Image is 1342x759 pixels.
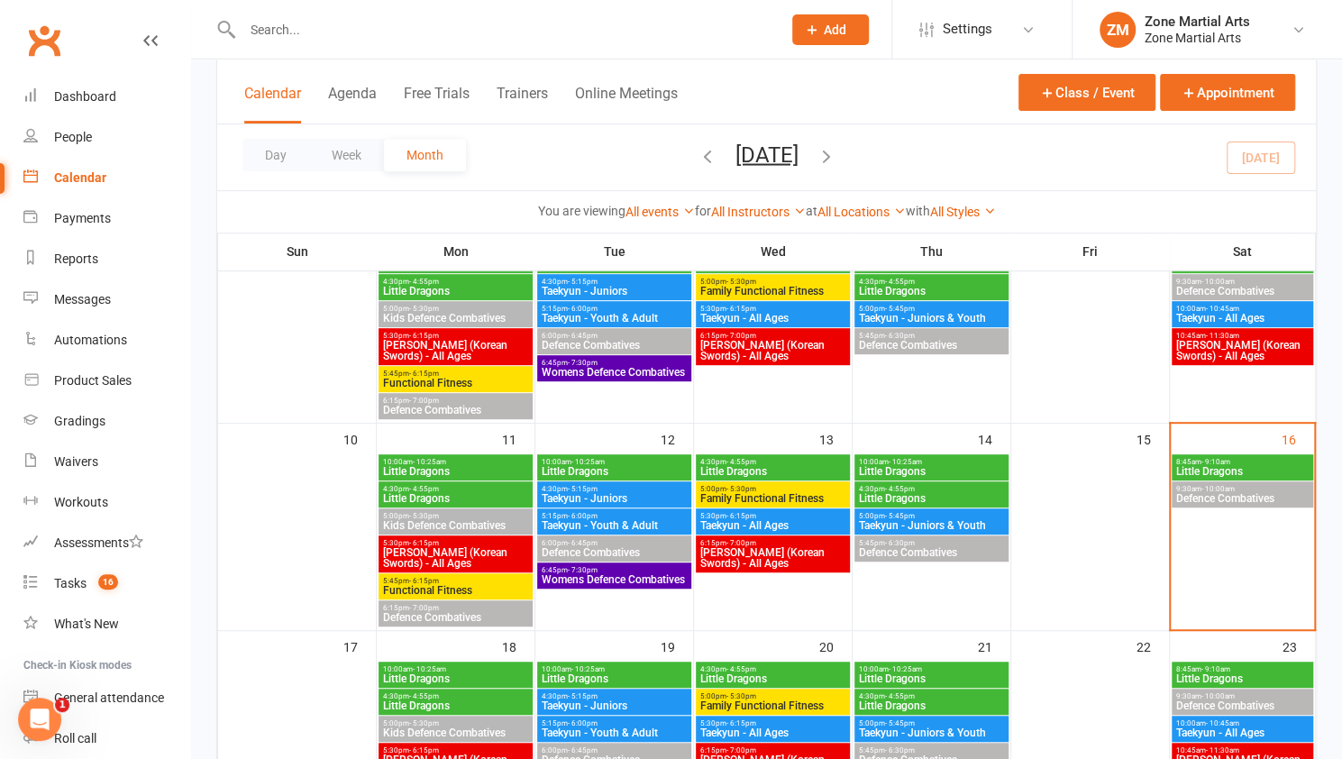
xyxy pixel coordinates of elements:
[98,574,118,590] span: 16
[409,485,439,493] span: - 4:55pm
[382,370,529,378] span: 5:45pm
[54,211,111,225] div: Payments
[885,332,915,340] span: - 6:30pm
[1206,305,1239,313] span: - 10:45am
[409,370,439,378] span: - 6:15pm
[1011,233,1170,270] th: Fri
[541,305,688,313] span: 5:15pm
[858,313,1005,324] span: Taekyun - Juniors & Youth
[858,692,1005,700] span: 4:30pm
[568,539,598,547] span: - 6:45pm
[1206,332,1239,340] span: - 11:30am
[1282,424,1314,453] div: 16
[54,731,96,745] div: Roll call
[1175,278,1310,286] span: 9:30am
[384,139,466,171] button: Month
[218,233,377,270] th: Sun
[54,130,92,144] div: People
[409,397,439,405] span: - 7:00pm
[661,631,693,661] div: 19
[1175,727,1310,738] span: Taekyun - All Ages
[711,205,806,219] a: All Instructors
[382,493,529,504] span: Little Dragons
[237,17,769,42] input: Search...
[575,85,678,123] button: Online Meetings
[726,512,756,520] span: - 6:15pm
[858,493,1005,504] span: Little Dragons
[699,493,846,504] span: Family Functional Fitness
[409,577,439,585] span: - 6:15pm
[382,673,529,684] span: Little Dragons
[699,485,846,493] span: 5:00pm
[568,359,598,367] span: - 7:30pm
[568,746,598,754] span: - 6:45pm
[568,566,598,574] span: - 7:30pm
[23,279,190,320] a: Messages
[726,665,756,673] span: - 4:55pm
[541,746,688,754] span: 6:00pm
[885,719,915,727] span: - 5:45pm
[502,424,534,453] div: 11
[409,692,439,700] span: - 4:55pm
[699,665,846,673] span: 4:30pm
[978,424,1010,453] div: 14
[806,204,817,218] strong: at
[541,700,688,711] span: Taekyun - Juniors
[699,692,846,700] span: 5:00pm
[885,485,915,493] span: - 4:55pm
[538,204,625,218] strong: You are viewing
[541,286,688,297] span: Taekyun - Juniors
[382,458,529,466] span: 10:00am
[889,665,922,673] span: - 10:25am
[23,239,190,279] a: Reports
[409,604,439,612] span: - 7:00pm
[541,340,688,351] span: Defence Combatives
[699,466,846,477] span: Little Dragons
[568,485,598,493] span: - 5:15pm
[409,719,439,727] span: - 5:30pm
[343,631,376,661] div: 17
[858,458,1005,466] span: 10:00am
[502,631,534,661] div: 18
[568,332,598,340] span: - 6:45pm
[858,340,1005,351] span: Defence Combatives
[858,746,1005,754] span: 5:45pm
[726,305,756,313] span: - 6:15pm
[568,692,598,700] span: - 5:15pm
[858,305,1005,313] span: 5:00pm
[1201,665,1230,673] span: - 9:10am
[535,233,694,270] th: Tue
[541,566,688,574] span: 6:45pm
[726,458,756,466] span: - 4:55pm
[625,205,695,219] a: All events
[541,493,688,504] span: Taekyun - Juniors
[541,692,688,700] span: 4:30pm
[409,746,439,754] span: - 6:15pm
[54,170,106,185] div: Calendar
[23,678,190,718] a: General attendance kiosk mode
[858,520,1005,531] span: Taekyun - Juniors & Youth
[819,424,852,453] div: 13
[541,466,688,477] span: Little Dragons
[699,727,846,738] span: Taekyun - All Ages
[541,673,688,684] span: Little Dragons
[858,512,1005,520] span: 5:00pm
[382,466,529,477] span: Little Dragons
[1137,424,1169,453] div: 15
[1201,692,1235,700] span: - 10:00am
[699,278,846,286] span: 5:00pm
[858,700,1005,711] span: Little Dragons
[54,535,143,550] div: Assessments
[382,305,529,313] span: 5:00pm
[541,574,688,585] span: Womens Defence Combatives
[382,520,529,531] span: Kids Defence Combatives
[726,692,756,700] span: - 5:30pm
[1175,746,1310,754] span: 10:45am
[23,320,190,361] a: Automations
[885,512,915,520] span: - 5:45pm
[54,373,132,388] div: Product Sales
[541,359,688,367] span: 6:45pm
[382,405,529,416] span: Defence Combatives
[699,512,846,520] span: 5:30pm
[858,485,1005,493] span: 4:30pm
